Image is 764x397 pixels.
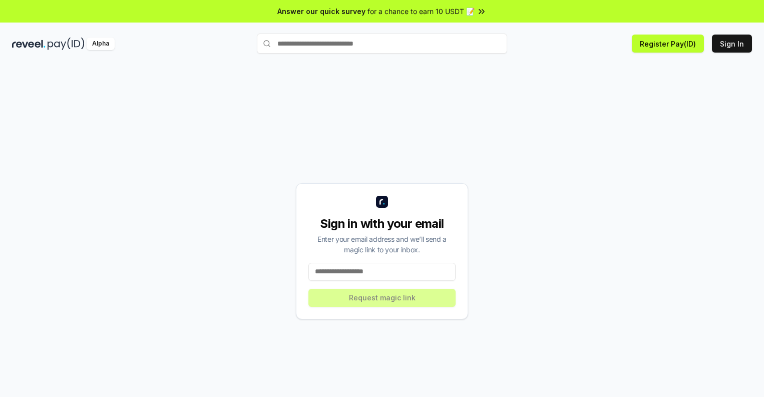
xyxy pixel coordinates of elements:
img: logo_small [376,196,388,208]
span: Answer our quick survey [277,6,365,17]
span: for a chance to earn 10 USDT 📝 [367,6,475,17]
button: Register Pay(ID) [632,35,704,53]
div: Alpha [87,38,115,50]
div: Sign in with your email [308,216,456,232]
img: pay_id [48,38,85,50]
button: Sign In [712,35,752,53]
img: reveel_dark [12,38,46,50]
div: Enter your email address and we’ll send a magic link to your inbox. [308,234,456,255]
